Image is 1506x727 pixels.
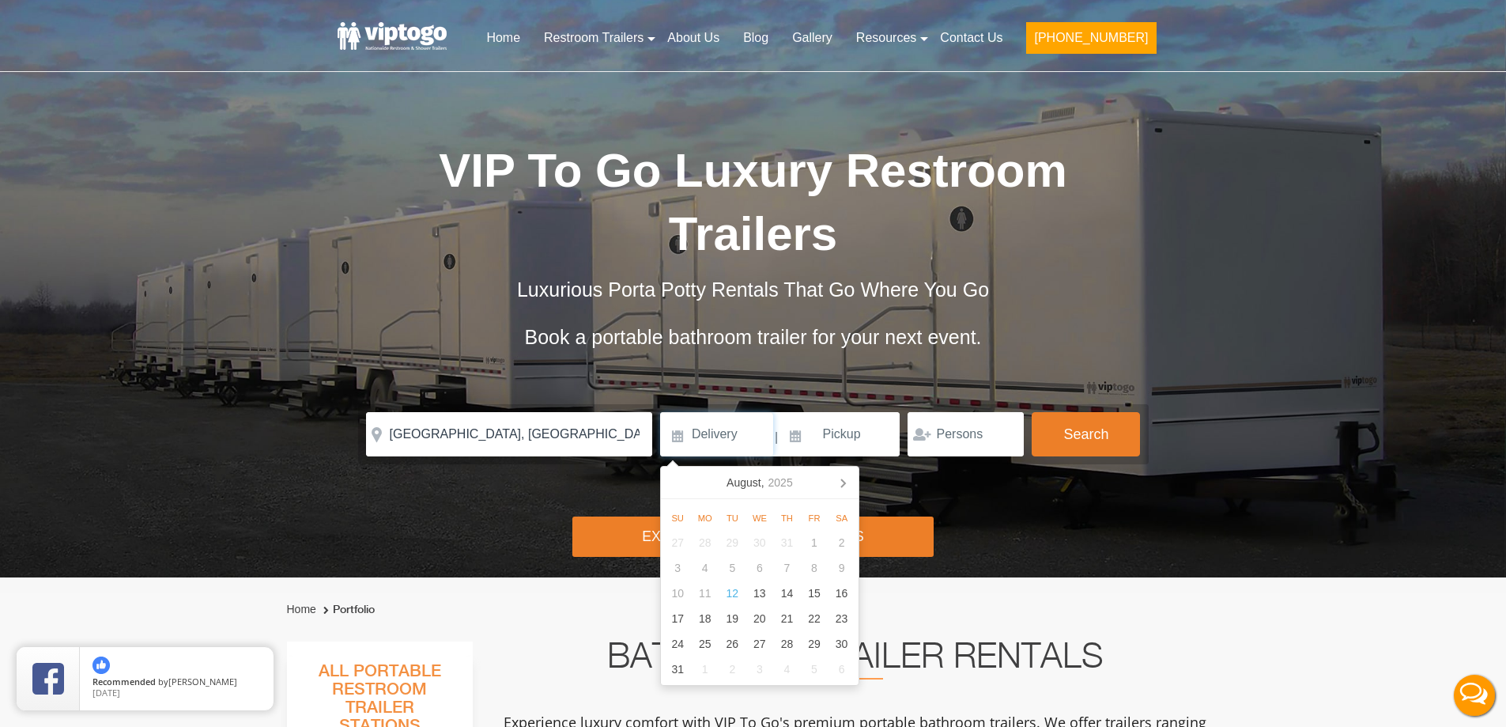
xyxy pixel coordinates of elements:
[664,509,692,528] div: Su
[494,642,1217,680] h2: Bathroom Trailer Rentals
[572,517,934,557] div: Explore Restroom Trailers
[828,606,855,631] div: 23
[801,509,828,528] div: Fr
[719,606,746,631] div: 19
[746,555,774,581] div: 6
[719,555,746,581] div: 5
[828,581,855,606] div: 16
[773,657,801,682] div: 4
[532,21,655,55] a: Restroom Trailers
[168,676,237,687] span: [PERSON_NAME]
[719,581,746,606] div: 12
[664,657,692,682] div: 31
[92,676,156,687] span: Recommended
[773,581,801,606] div: 14
[828,555,855,581] div: 9
[801,581,828,606] div: 15
[691,606,719,631] div: 18
[92,687,120,699] span: [DATE]
[746,530,774,555] div: 30
[319,600,375,619] li: Portfolio
[32,663,64,695] img: Review Rating
[439,144,1067,260] span: VIP To Go Luxury Restroom Trailers
[1026,22,1156,54] button: [PHONE_NUMBER]
[828,657,855,682] div: 6
[474,21,532,55] a: Home
[780,21,844,55] a: Gallery
[746,606,774,631] div: 20
[801,530,828,555] div: 1
[691,631,719,657] div: 25
[746,509,774,528] div: We
[92,657,110,674] img: thumbs up icon
[691,530,719,555] div: 28
[664,581,692,606] div: 10
[773,606,801,631] div: 21
[92,677,261,688] span: by
[828,509,855,528] div: Sa
[655,21,731,55] a: About Us
[691,657,719,682] div: 1
[773,555,801,581] div: 7
[660,412,773,456] input: Delivery
[780,412,900,456] input: Pickup
[1443,664,1506,727] button: Live Chat
[691,581,719,606] div: 11
[801,631,828,657] div: 29
[664,555,692,581] div: 3
[773,631,801,657] div: 28
[768,473,793,492] i: 2025
[366,412,652,456] input: Where do you need your restroom?
[928,21,1014,55] a: Contact Us
[746,581,774,606] div: 13
[801,657,828,682] div: 5
[844,21,928,55] a: Resources
[801,606,828,631] div: 22
[801,555,828,581] div: 8
[664,530,692,555] div: 27
[828,631,855,657] div: 30
[287,603,316,615] a: Home
[719,657,746,682] div: 2
[720,470,799,495] div: August,
[517,278,989,301] span: Luxurious Porta Potty Rentals That Go Where You Go
[691,555,719,581] div: 4
[524,326,981,348] span: Book a portable bathroom trailer for your next event.
[731,21,780,55] a: Blog
[1032,412,1140,456] button: Search
[773,530,801,555] div: 31
[746,631,774,657] div: 27
[664,606,692,631] div: 17
[1014,21,1168,63] a: [PHONE_NUMBER]
[773,509,801,528] div: Th
[664,631,692,657] div: 24
[908,412,1024,456] input: Persons
[775,412,778,463] span: |
[691,509,719,528] div: Mo
[828,530,855,555] div: 2
[719,509,746,528] div: Tu
[719,530,746,555] div: 29
[719,631,746,657] div: 26
[746,657,774,682] div: 3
